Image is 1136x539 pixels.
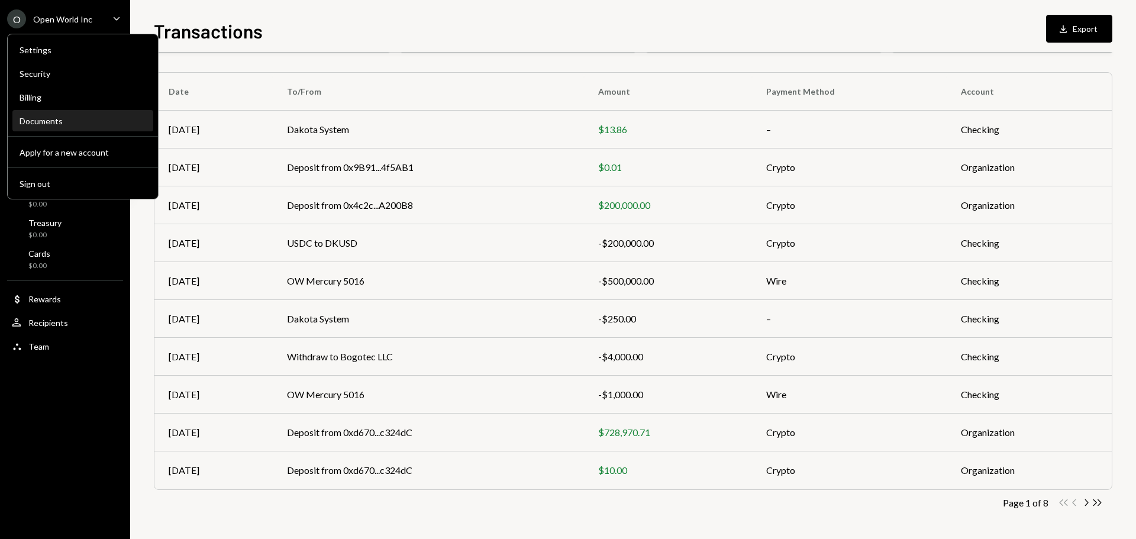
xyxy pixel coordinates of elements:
[7,335,123,357] a: Team
[752,111,947,149] td: –
[169,236,259,250] div: [DATE]
[947,224,1112,262] td: Checking
[273,186,583,224] td: Deposit from 0x4c2c...A200B8
[598,350,738,364] div: -$4,000.00
[752,149,947,186] td: Crypto
[7,312,123,333] a: Recipients
[947,376,1112,414] td: Checking
[598,425,738,440] div: $728,970.71
[28,199,72,209] div: $0.00
[752,300,947,338] td: –
[169,122,259,137] div: [DATE]
[169,312,259,326] div: [DATE]
[598,122,738,137] div: $13.86
[20,116,146,126] div: Documents
[947,262,1112,300] td: Checking
[584,73,753,111] th: Amount
[752,73,947,111] th: Payment Method
[273,338,583,376] td: Withdraw to Bogotec LLC
[28,318,68,328] div: Recipients
[33,14,92,24] div: Open World Inc
[20,179,146,189] div: Sign out
[273,73,583,111] th: To/From
[273,300,583,338] td: Dakota System
[752,376,947,414] td: Wire
[169,463,259,477] div: [DATE]
[28,294,61,304] div: Rewards
[273,262,583,300] td: OW Mercury 5016
[598,463,738,477] div: $10.00
[20,147,146,157] div: Apply for a new account
[947,338,1112,376] td: Checking
[20,45,146,55] div: Settings
[169,350,259,364] div: [DATE]
[20,92,146,102] div: Billing
[7,9,26,28] div: O
[12,110,153,131] a: Documents
[752,338,947,376] td: Crypto
[12,173,153,195] button: Sign out
[28,248,50,259] div: Cards
[28,218,62,228] div: Treasury
[752,414,947,451] td: Crypto
[12,142,153,163] button: Apply for a new account
[7,288,123,309] a: Rewards
[7,214,123,243] a: Treasury$0.00
[273,376,583,414] td: OW Mercury 5016
[947,186,1112,224] td: Organization
[1003,497,1048,508] div: Page 1 of 8
[598,160,738,175] div: $0.01
[947,414,1112,451] td: Organization
[273,111,583,149] td: Dakota System
[169,160,259,175] div: [DATE]
[598,198,738,212] div: $200,000.00
[947,149,1112,186] td: Organization
[12,63,153,84] a: Security
[947,451,1112,489] td: Organization
[273,414,583,451] td: Deposit from 0xd670...c324dC
[7,245,123,273] a: Cards$0.00
[752,186,947,224] td: Crypto
[273,451,583,489] td: Deposit from 0xd670...c324dC
[12,86,153,108] a: Billing
[169,274,259,288] div: [DATE]
[752,224,947,262] td: Crypto
[1046,15,1112,43] button: Export
[28,230,62,240] div: $0.00
[154,19,263,43] h1: Transactions
[273,224,583,262] td: USDC to DKUSD
[598,388,738,402] div: -$1,000.00
[598,274,738,288] div: -$500,000.00
[752,262,947,300] td: Wire
[752,451,947,489] td: Crypto
[28,261,50,271] div: $0.00
[598,236,738,250] div: -$200,000.00
[12,39,153,60] a: Settings
[598,312,738,326] div: -$250.00
[169,388,259,402] div: [DATE]
[169,198,259,212] div: [DATE]
[154,73,273,111] th: Date
[947,111,1112,149] td: Checking
[273,149,583,186] td: Deposit from 0x9B91...4f5AB1
[169,425,259,440] div: [DATE]
[947,300,1112,338] td: Checking
[20,69,146,79] div: Security
[947,73,1112,111] th: Account
[28,341,49,351] div: Team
